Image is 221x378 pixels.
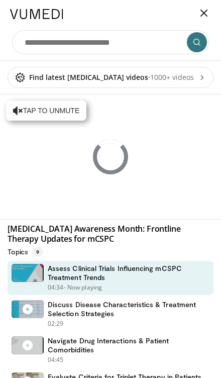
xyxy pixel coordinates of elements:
h4: Discuss Disease Characteristics & Treatment Selection Strategies [48,300,209,318]
button: Tap to unmute [6,101,86,121]
p: 02:29 [48,319,64,328]
p: Topics [8,247,43,257]
img: VuMedi Logo [10,9,63,19]
p: - Now playing [64,283,102,292]
span: 1000+ videos [150,72,206,82]
h4: Assess Clinical Trials Influencing mCSPC Treatment Trends [48,264,209,282]
input: Search topics, interventions [12,30,209,54]
span: Find latest [MEDICAL_DATA] videos [15,72,148,82]
h4: Navigate Drug Interactions & Patient Comorbidities [48,336,209,354]
span: 9 [32,247,43,257]
p: 04:45 [48,355,64,364]
p: 04:34 [48,283,64,292]
h4: [MEDICAL_DATA] Awareness Month: Frontline Therapy Updates for mCSPC [8,224,213,244]
a: Find latest [MEDICAL_DATA] videos·1000+ videos [8,67,213,88]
